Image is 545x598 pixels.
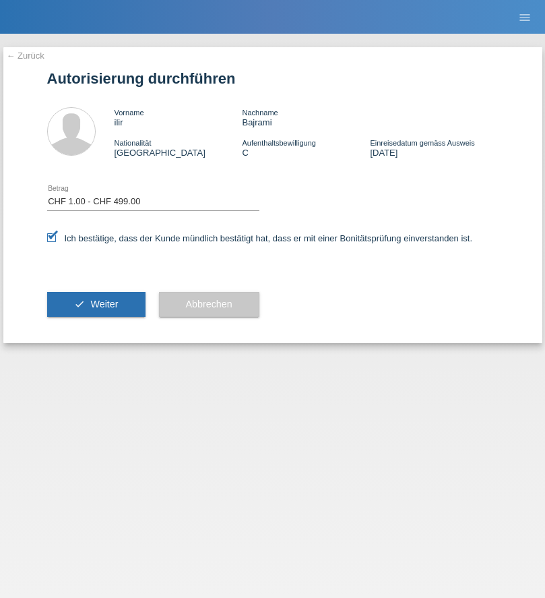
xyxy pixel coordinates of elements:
i: menu [518,11,532,24]
span: Weiter [90,299,118,309]
a: menu [511,13,538,21]
span: Nationalität [115,139,152,147]
span: Aufenthaltsbewilligung [242,139,315,147]
span: Nachname [242,109,278,117]
a: ← Zurück [7,51,44,61]
button: Abbrechen [159,292,259,318]
span: Abbrechen [186,299,232,309]
div: [GEOGRAPHIC_DATA] [115,138,243,158]
label: Ich bestätige, dass der Kunde mündlich bestätigt hat, dass er mit einer Bonitätsprüfung einversta... [47,233,473,243]
div: ilir [115,107,243,127]
h1: Autorisierung durchführen [47,70,499,87]
span: Vorname [115,109,144,117]
span: Einreisedatum gemäss Ausweis [370,139,474,147]
div: C [242,138,370,158]
div: [DATE] [370,138,498,158]
i: check [74,299,85,309]
div: Bajrami [242,107,370,127]
button: check Weiter [47,292,146,318]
